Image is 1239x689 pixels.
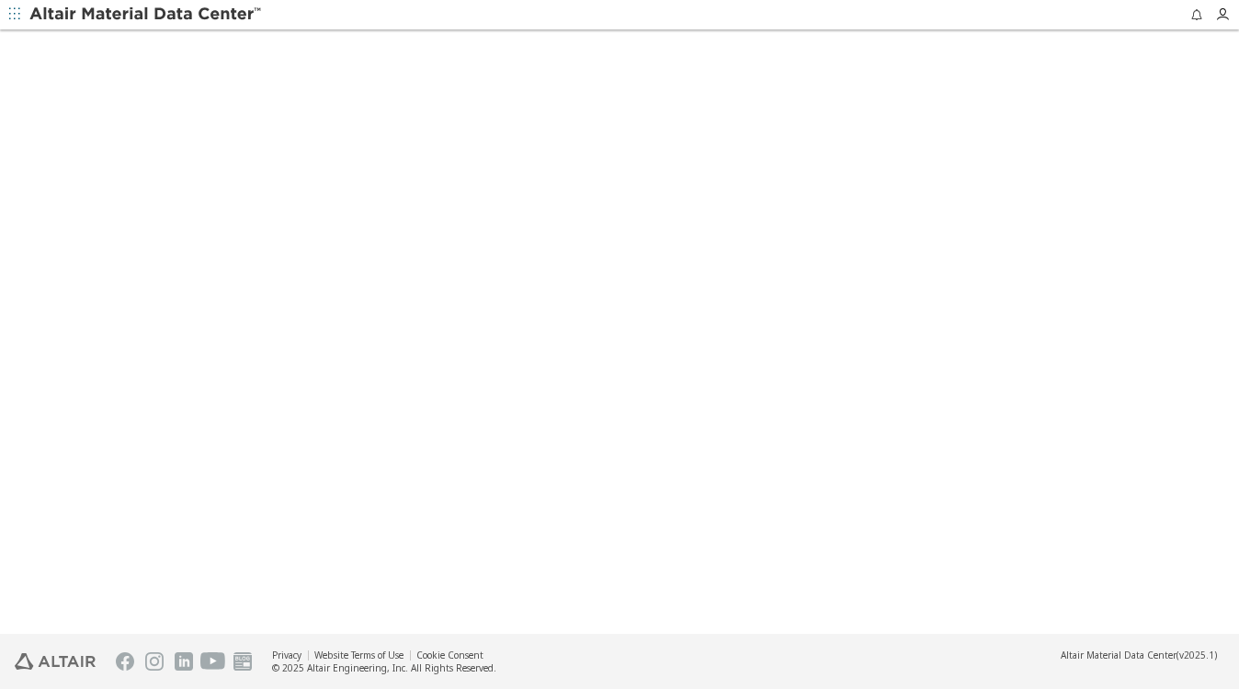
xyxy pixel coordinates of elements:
img: Altair Engineering [15,653,96,670]
a: Cookie Consent [416,649,483,661]
a: Privacy [272,649,301,661]
div: © 2025 Altair Engineering, Inc. All Rights Reserved. [272,661,496,674]
a: Website Terms of Use [314,649,404,661]
div: (v2025.1) [1061,649,1217,661]
img: Altair Material Data Center [29,6,264,24]
span: Altair Material Data Center [1061,649,1176,661]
